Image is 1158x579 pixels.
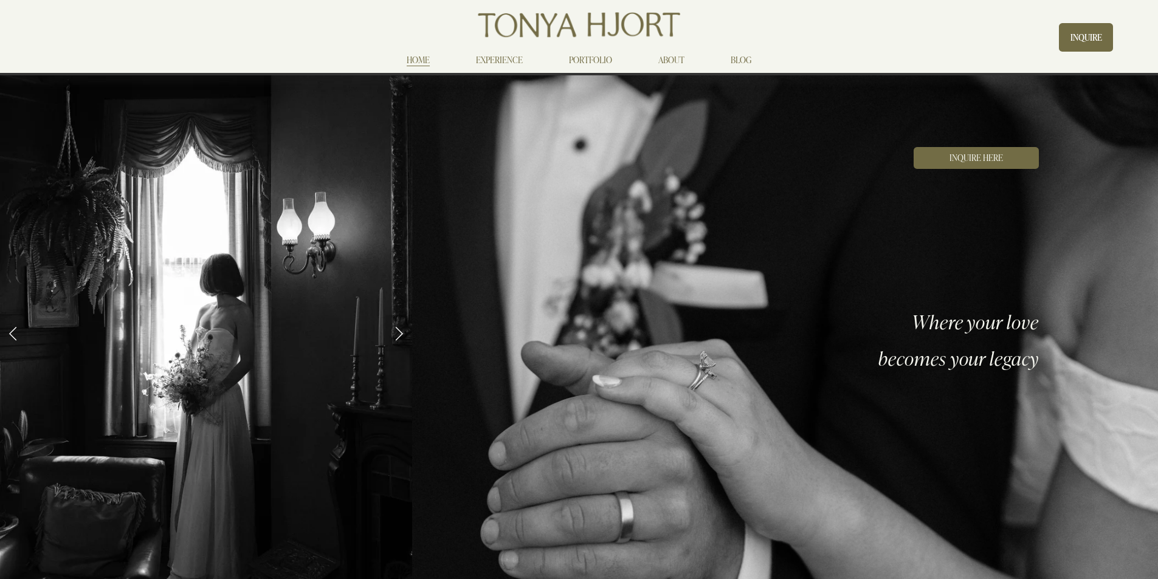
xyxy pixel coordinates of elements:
h3: Where your love [705,312,1039,332]
a: HOME [407,52,430,67]
a: Next Slide [385,315,412,351]
img: Tonya Hjort [475,8,683,42]
h3: becomes your legacy [705,349,1039,368]
a: INQUIRE [1059,23,1112,52]
a: EXPERIENCE [476,52,523,67]
a: BLOG [731,52,751,67]
a: INQUIRE HERE [914,147,1039,168]
a: PORTFOLIO [569,52,612,67]
a: ABOUT [658,52,684,67]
